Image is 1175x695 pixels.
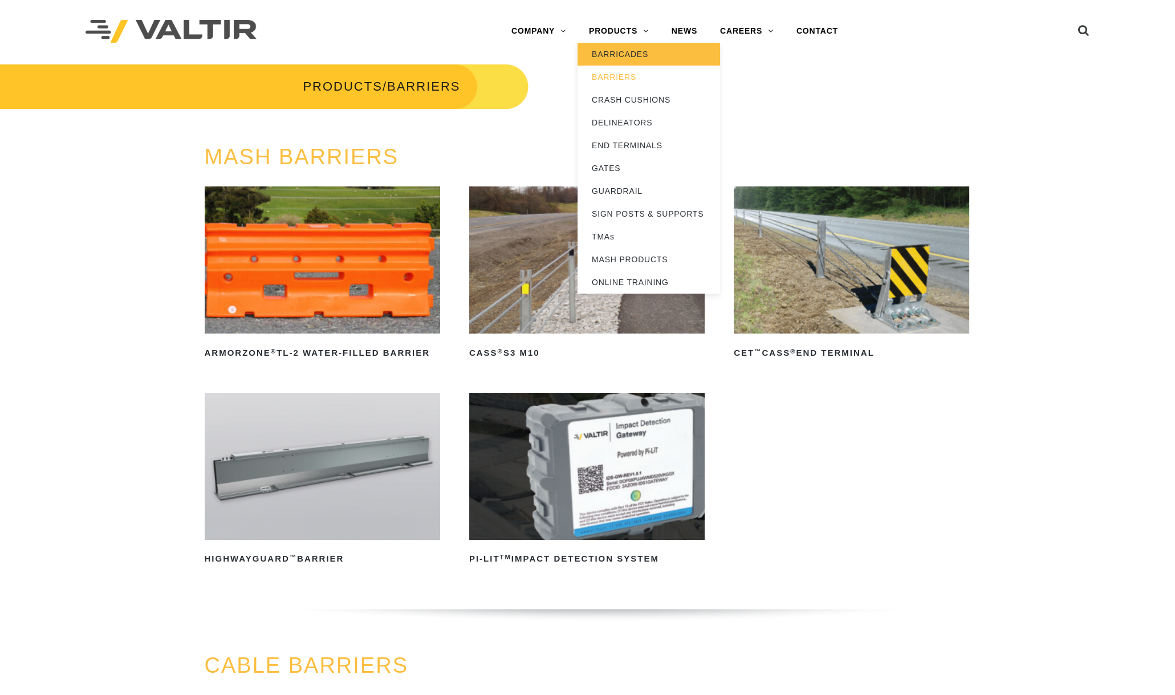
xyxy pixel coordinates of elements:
a: NEWS [660,20,709,43]
a: BARRICADES [578,43,720,66]
a: BARRIERS [578,66,720,88]
sup: ® [790,348,796,355]
a: TMAs [578,225,720,248]
a: CABLE BARRIERS [205,653,408,677]
sup: ™ [754,348,762,355]
a: CASS®S3 M10 [469,186,705,362]
a: ArmorZone®TL-2 Water-Filled Barrier [205,186,440,362]
a: HighwayGuard™Barrier [205,393,440,568]
a: END TERMINALS [578,134,720,157]
h2: HighwayGuard Barrier [205,550,440,568]
h2: ArmorZone TL-2 Water-Filled Barrier [205,344,440,362]
a: MASH BARRIERS [205,145,399,169]
sup: ® [271,348,277,355]
h2: CASS S3 M10 [469,344,705,362]
a: COMPANY [500,20,578,43]
a: SIGN POSTS & SUPPORTS [578,202,720,225]
a: PRODUCTS [303,79,382,94]
img: Valtir [86,20,257,43]
a: ONLINE TRAINING [578,271,720,294]
a: MASH PRODUCTS [578,248,720,271]
a: PI-LITTMImpact Detection System [469,393,705,568]
a: CONTACT [785,20,849,43]
a: GATES [578,157,720,180]
h2: CET CASS End Terminal [734,344,969,362]
span: BARRIERS [387,79,460,94]
a: PRODUCTS [578,20,660,43]
sup: ™ [290,554,297,560]
a: GUARDRAIL [578,180,720,202]
h2: PI-LIT Impact Detection System [469,550,705,568]
a: CET™CASS®End Terminal [734,186,969,362]
a: DELINEATORS [578,111,720,134]
a: CRASH CUSHIONS [578,88,720,111]
sup: ® [498,348,503,355]
a: CAREERS [709,20,785,43]
sup: TM [500,554,511,560]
